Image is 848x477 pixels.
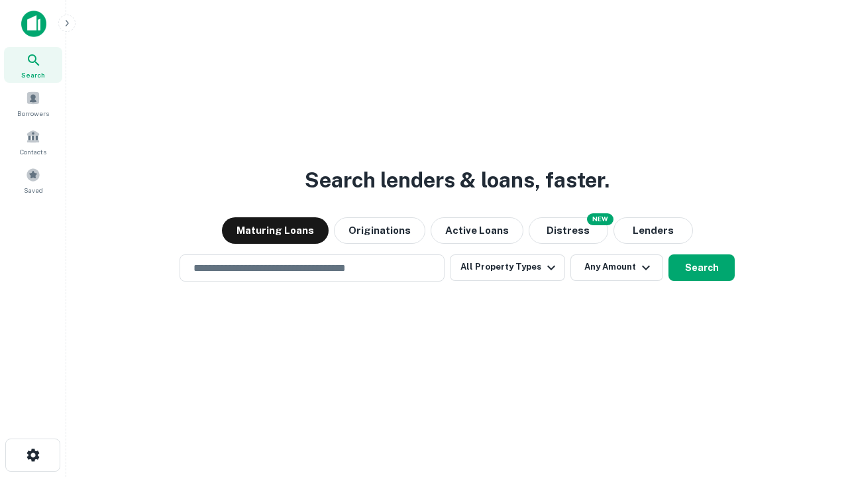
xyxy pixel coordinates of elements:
img: capitalize-icon.png [21,11,46,37]
button: Any Amount [570,254,663,281]
a: Contacts [4,124,62,160]
span: Search [21,70,45,80]
iframe: Chat Widget [782,371,848,435]
span: Contacts [20,146,46,157]
a: Borrowers [4,85,62,121]
span: Saved [24,185,43,195]
a: Saved [4,162,62,198]
a: Search [4,47,62,83]
button: Search [668,254,735,281]
button: Originations [334,217,425,244]
span: Borrowers [17,108,49,119]
button: Search distressed loans with lien and other non-mortgage details. [529,217,608,244]
div: NEW [587,213,613,225]
button: Lenders [613,217,693,244]
button: Active Loans [431,217,523,244]
h3: Search lenders & loans, faster. [305,164,609,196]
button: All Property Types [450,254,565,281]
button: Maturing Loans [222,217,329,244]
